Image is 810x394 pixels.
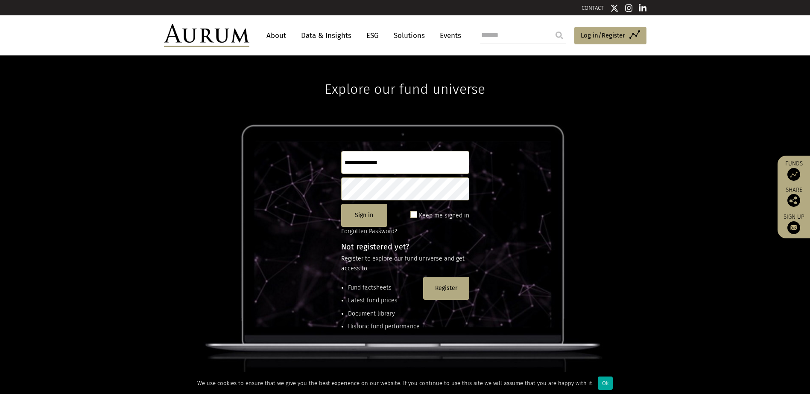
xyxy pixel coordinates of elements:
a: Log in/Register [574,27,646,45]
img: Access Funds [787,168,800,181]
button: Sign in [341,204,387,227]
a: Events [436,28,461,43]
h1: Explore our fund universe [325,55,485,97]
img: Sign up to our newsletter [787,221,800,234]
a: Data & Insights [297,28,356,43]
a: Sign up [782,213,806,234]
li: Historic fund performance [348,322,420,331]
img: Share this post [787,194,800,207]
button: Register [423,277,469,300]
img: Twitter icon [610,4,619,12]
a: About [262,28,290,43]
a: CONTACT [582,5,604,11]
li: Document library [348,309,420,319]
img: Aurum [164,24,249,47]
li: Latest fund prices [348,296,420,305]
p: Register to explore our fund universe and get access to: [341,254,469,273]
a: Solutions [389,28,429,43]
div: Ok [598,377,613,390]
a: Forgotten Password? [341,228,397,235]
a: ESG [362,28,383,43]
div: Share [782,187,806,207]
label: Keep me signed in [419,211,469,221]
img: Instagram icon [625,4,633,12]
h4: Not registered yet? [341,243,469,251]
span: Log in/Register [581,30,625,41]
input: Submit [551,27,568,44]
li: Fund factsheets [348,283,420,293]
a: Funds [782,160,806,181]
img: Linkedin icon [639,4,646,12]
